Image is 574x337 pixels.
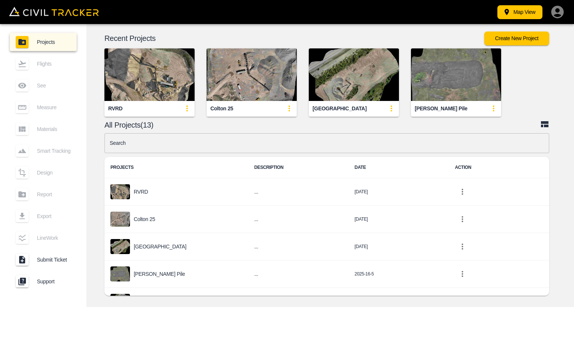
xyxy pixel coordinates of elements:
th: PROJECTS [104,157,248,178]
div: [PERSON_NAME] pile [415,105,467,112]
img: project-image [110,266,130,281]
p: [PERSON_NAME] pile [134,271,185,277]
button: Create New Project [484,32,549,45]
button: update-card-details [486,101,501,116]
h6: ... [254,269,343,279]
img: Civil Tracker [9,7,99,16]
img: project-image [110,184,130,199]
img: West Glacier [309,48,399,101]
td: [DATE] [349,178,449,206]
div: RVRD [108,105,122,112]
button: update-card-details [384,101,399,116]
th: ACTION [449,157,549,178]
td: 2025-16-5 [349,260,449,288]
img: Millings pile [411,48,501,101]
p: Colton 25 [134,216,155,222]
img: project-image [110,239,130,254]
p: All Projects(13) [104,122,540,128]
td: [DATE] [349,233,449,260]
a: Projects [10,33,77,51]
div: [GEOGRAPHIC_DATA] [313,105,367,112]
p: Recent Projects [104,35,484,41]
td: [DATE] [349,288,449,315]
img: project-image [110,294,130,309]
button: update-card-details [180,101,195,116]
span: Submit Ticket [37,257,71,263]
img: project-image [110,212,130,227]
th: DATE [349,157,449,178]
img: RVRD [104,48,195,101]
h6: ... [254,242,343,251]
button: update-card-details [282,101,297,116]
a: Support [10,272,77,290]
h6: ... [254,215,343,224]
a: Submit Ticket [10,251,77,269]
img: Colton 25 [207,48,297,101]
h6: ... [254,187,343,197]
span: Support [37,278,71,284]
p: RVRD [134,189,148,195]
span: Projects [37,39,71,45]
button: Map View [497,5,542,19]
td: [DATE] [349,206,449,233]
div: Colton 25 [210,105,233,112]
p: [GEOGRAPHIC_DATA] [134,244,186,250]
th: DESCRIPTION [248,157,349,178]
